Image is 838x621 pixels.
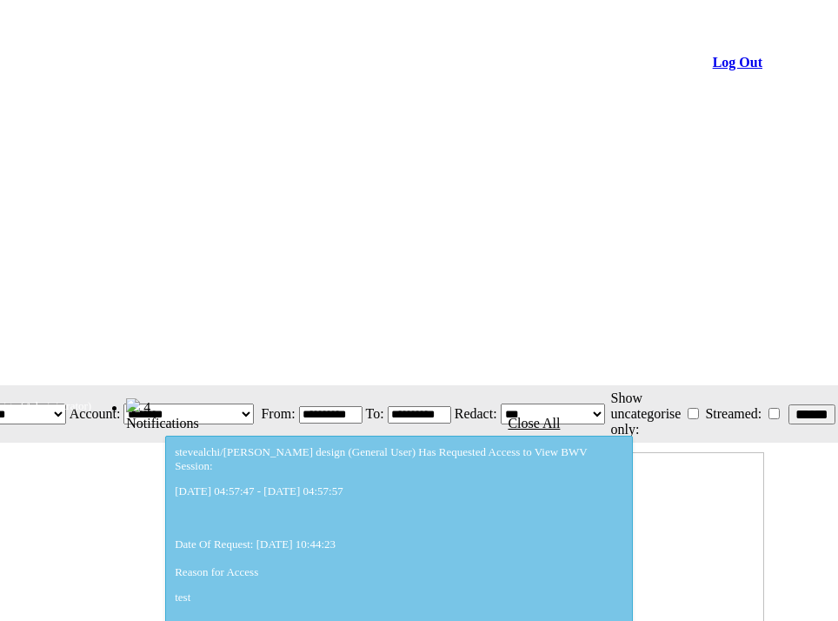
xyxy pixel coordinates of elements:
img: bell25.png [126,398,140,412]
div: Notifications [126,416,642,431]
p: [DATE] 04:57:47 - [DATE] 04:57:57 [175,484,623,498]
span: Show uncategorise only: [611,391,682,437]
a: Log Out [713,55,762,70]
a: Close All [508,416,560,431]
span: Streamed: [705,406,762,421]
p: test [175,591,623,604]
span: 4 [143,400,150,415]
